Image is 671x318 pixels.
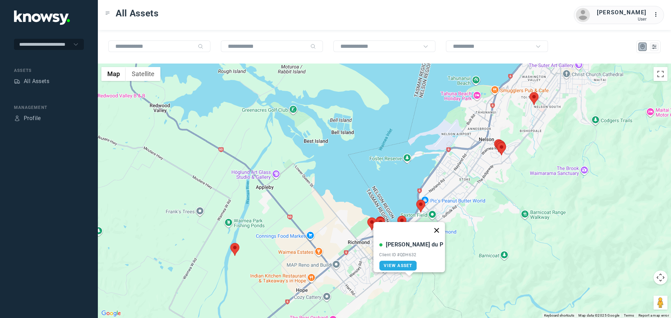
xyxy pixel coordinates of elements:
div: Search [198,44,203,49]
img: Application Logo [14,10,70,25]
button: Map camera controls [654,271,668,284]
a: Terms [624,313,634,317]
button: Keyboard shortcuts [544,313,574,318]
div: Search [310,44,316,49]
button: Show street map [101,67,126,81]
a: Open this area in Google Maps (opens a new window) [100,309,123,318]
button: Close [428,222,445,239]
div: Toggle Menu [105,11,110,16]
div: Management [14,104,84,111]
div: Client ID #QDH632 [379,252,443,257]
div: Map [640,44,646,50]
a: View Asset [379,261,417,271]
a: ProfileProfile [14,114,41,123]
a: Report a map error [638,313,669,317]
div: Assets [14,67,84,74]
div: User [597,17,647,22]
div: : [654,10,662,20]
div: List [651,44,657,50]
img: avatar.png [576,8,590,22]
button: Show satellite imagery [126,67,160,81]
span: Map data ©2025 Google [578,313,619,317]
div: Profile [14,115,20,121]
tspan: ... [654,12,661,17]
img: Google [100,309,123,318]
div: Profile [24,114,41,123]
div: [PERSON_NAME] [597,8,647,17]
div: : [654,10,662,19]
span: All Assets [116,7,159,20]
span: View Asset [384,263,412,268]
button: Toggle fullscreen view [654,67,668,81]
button: Drag Pegman onto the map to open Street View [654,296,668,310]
div: All Assets [24,77,49,86]
div: [PERSON_NAME] du P [386,241,443,249]
a: AssetsAll Assets [14,77,49,86]
div: Assets [14,78,20,84]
